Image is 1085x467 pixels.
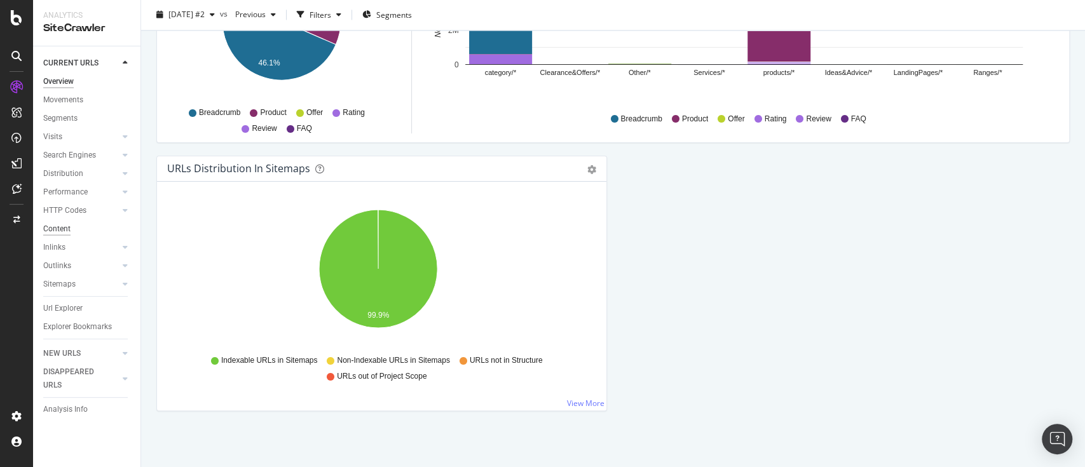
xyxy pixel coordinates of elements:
[567,398,604,409] a: View More
[220,8,230,19] span: vs
[973,69,1002,76] text: Ranges/*
[540,69,600,76] text: Clearance&Offers/*
[43,186,119,199] a: Performance
[43,112,132,125] a: Segments
[252,123,276,134] span: Review
[824,69,872,76] text: Ideas&Advice/*
[43,130,62,144] div: Visits
[43,222,132,236] a: Content
[376,10,412,20] span: Segments
[43,241,119,254] a: Inlinks
[43,403,132,416] a: Analysis Info
[43,149,119,162] a: Search Engines
[470,355,543,366] span: URLs not in Structure
[258,58,280,67] text: 46.1%
[43,320,132,334] a: Explorer Bookmarks
[151,5,220,25] button: [DATE] #2
[43,93,83,107] div: Movements
[168,10,205,20] span: 2025 Sep. 15th #2
[484,69,516,76] text: category/*
[260,107,286,118] span: Product
[43,57,99,70] div: CURRENT URLS
[337,355,449,366] span: Non-Indexable URLs in Sitemaps
[448,26,459,35] text: 2M
[297,123,312,134] span: FAQ
[367,311,389,320] text: 99.9%
[43,21,130,36] div: SiteCrawler
[43,347,119,360] a: NEW URLS
[806,114,831,125] span: Review
[167,202,589,349] svg: A chart.
[43,130,119,144] a: Visits
[851,114,866,125] span: FAQ
[587,165,596,174] div: gear
[43,75,74,88] div: Overview
[43,302,83,315] div: Url Explorer
[682,114,708,125] span: Product
[43,204,119,217] a: HTTP Codes
[43,93,132,107] a: Movements
[43,57,119,70] a: CURRENT URLS
[337,371,426,382] span: URLs out of Project Scope
[629,69,652,76] text: Other/*
[199,107,240,118] span: Breadcrumb
[167,162,310,175] div: URLs Distribution in Sitemaps
[43,10,130,21] div: Analytics
[357,5,417,25] button: Segments
[306,107,323,118] span: Offer
[292,5,346,25] button: Filters
[230,10,266,20] span: Previous
[43,149,96,162] div: Search Engines
[43,259,119,273] a: Outlinks
[43,186,88,199] div: Performance
[765,114,787,125] span: Rating
[230,5,281,25] button: Previous
[43,278,76,291] div: Sitemaps
[43,365,107,392] div: DISAPPEARED URLS
[763,69,795,76] text: products/*
[43,222,71,236] div: Content
[43,167,83,180] div: Distribution
[43,241,65,254] div: Inlinks
[728,114,744,125] span: Offer
[893,69,943,76] text: LandingPages/*
[43,204,86,217] div: HTTP Codes
[310,10,331,20] div: Filters
[43,320,112,334] div: Explorer Bookmarks
[43,278,119,291] a: Sitemaps
[43,302,132,315] a: Url Explorer
[1042,424,1072,454] div: Open Intercom Messenger
[43,259,71,273] div: Outlinks
[693,69,725,76] text: Services/*
[43,75,132,88] a: Overview
[43,403,88,416] div: Analysis Info
[43,167,119,180] a: Distribution
[221,355,317,366] span: Indexable URLs in Sitemaps
[454,60,459,69] text: 0
[43,365,119,392] a: DISAPPEARED URLS
[343,107,365,118] span: Rating
[620,114,662,125] span: Breadcrumb
[43,347,81,360] div: NEW URLS
[43,112,78,125] div: Segments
